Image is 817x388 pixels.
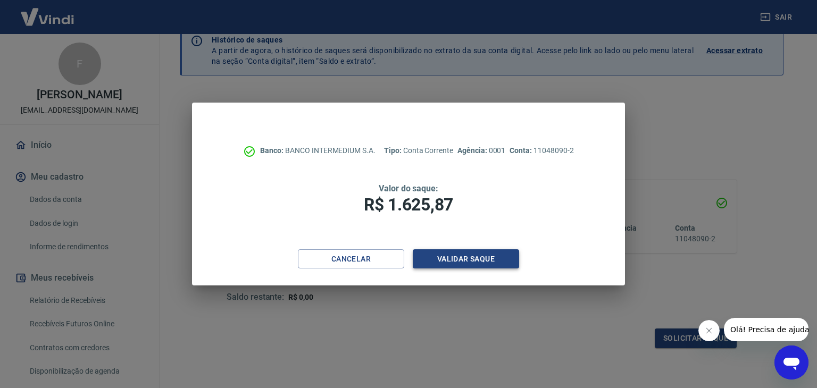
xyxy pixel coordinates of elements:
[379,183,438,193] span: Valor do saque:
[260,146,285,155] span: Banco:
[364,195,453,215] span: R$ 1.625,87
[457,145,505,156] p: 0001
[6,7,89,16] span: Olá! Precisa de ajuda?
[510,146,533,155] span: Conta:
[457,146,489,155] span: Agência:
[260,145,376,156] p: BANCO INTERMEDIUM S.A.
[384,145,453,156] p: Conta Corrente
[384,146,403,155] span: Tipo:
[724,318,808,341] iframe: Mensagem da empresa
[774,345,808,379] iframe: Botão para abrir a janela de mensagens
[698,320,720,341] iframe: Fechar mensagem
[413,249,519,269] button: Validar saque
[510,145,573,156] p: 11048090-2
[298,249,404,269] button: Cancelar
